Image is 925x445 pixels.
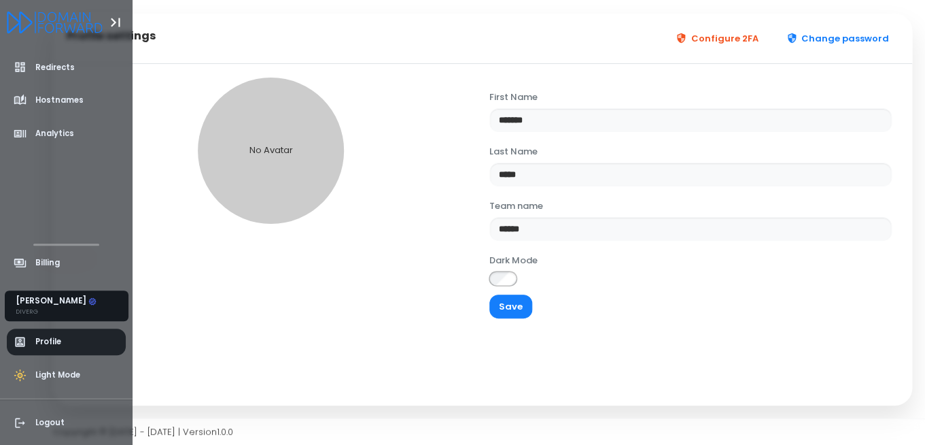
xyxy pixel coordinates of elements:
[35,257,60,269] span: Billing
[489,199,543,213] label: Team name
[35,95,84,106] span: Hostnames
[7,120,126,147] a: Analytics
[489,90,538,104] label: First Name
[777,27,899,50] button: Change password
[7,250,126,276] a: Billing
[7,12,103,31] a: Logo
[35,417,65,429] span: Logout
[103,10,128,35] button: Toggle Aside
[7,87,126,114] a: Hostnames
[16,307,97,316] div: DIVERG
[489,145,538,159] label: Last Name
[53,425,233,438] span: Copyright © [DATE] - [DATE] | Version 1.0.0
[7,54,126,81] a: Redirects
[35,128,74,139] span: Analytics
[489,254,538,267] label: Dark Mode
[666,27,768,50] button: Configure 2FA
[489,295,532,318] button: Save
[35,336,61,348] span: Profile
[16,295,97,308] div: [PERSON_NAME]
[35,369,80,381] span: Light Mode
[35,62,75,73] span: Redirects
[198,78,344,224] div: No Avatar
